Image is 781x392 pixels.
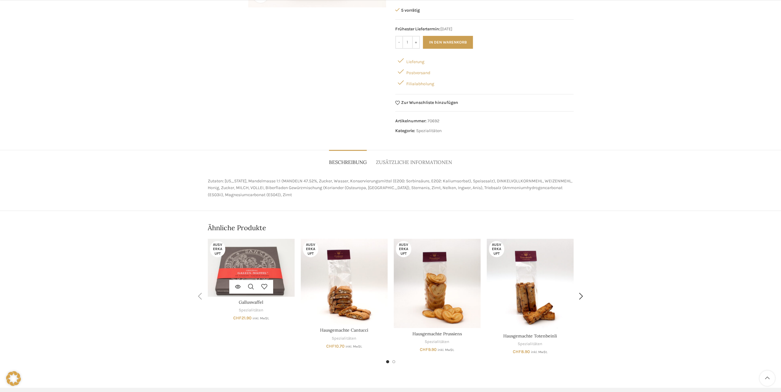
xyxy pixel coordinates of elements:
[395,66,574,77] div: Postversand
[396,241,411,257] span: Ausverkauft
[239,299,263,305] a: Galluswaffel
[487,239,574,330] a: Hausgemachte Totenbeinli
[760,371,775,386] a: Scroll to top button
[192,289,208,304] div: Previous slide
[395,7,574,13] p: 5 vorrätig
[326,344,334,349] span: CHF
[392,360,395,363] li: Go to slide 2
[205,239,298,320] div: 1 / 8
[425,339,449,345] a: Spezialitäten
[420,347,428,352] span: CHF
[210,241,225,257] span: Ausverkauft
[395,55,574,66] div: Lieferung
[376,159,452,166] span: Zusätzliche Informationen
[253,316,269,320] small: inkl. MwSt.
[531,350,547,354] small: inkl. MwSt.
[301,239,388,325] a: Hausgemachte Cantucci
[346,344,362,348] small: inkl. MwSt.
[438,348,454,352] small: inkl. MwSt.
[233,315,242,321] span: CHF
[513,349,521,354] span: CHF
[332,336,356,341] a: Spezialitäten
[427,118,439,124] span: 70692
[395,36,403,49] input: -
[395,101,458,105] a: Zur Wunschliste hinzufügen
[239,307,263,313] a: Spezialitäten
[326,344,345,349] bdi: 10.70
[320,327,368,333] a: Hausgemachte Cantucci
[386,360,389,363] li: Go to slide 1
[401,101,458,105] span: Zur Wunschliste hinzufügen
[416,128,442,133] a: Spezialitäten
[403,36,412,49] input: Produktmenge
[395,118,427,124] span: Artikelnummer:
[233,315,252,321] bdi: 21.90
[513,349,530,354] bdi: 8.90
[395,128,415,133] span: Kategorie:
[412,331,462,337] a: Hausgemachte Prussiens
[208,223,266,233] span: Ähnliche Produkte
[574,289,589,304] div: Next slide
[518,341,542,347] a: Spezialitäten
[391,239,484,352] div: 3 / 8
[423,36,473,49] button: In den Warenkorb
[484,239,577,354] div: 4 / 8
[420,347,437,352] bdi: 9.90
[489,241,504,257] span: Ausverkauft
[395,77,574,88] div: Filialabholung
[245,280,258,294] a: Schnellansicht
[208,178,574,198] p: Zutaten: [US_STATE], Mandelmasse 1:1 (MANDELN 47.52%, Zucker, Wasser, Konservierungsmittel (E200:...
[303,241,318,257] span: Ausverkauft
[298,239,391,348] div: 2 / 8
[394,239,481,328] a: Hausgemachte Prussiens
[395,26,440,32] span: Frühester Liefertermin:
[395,26,574,32] span: [DATE]
[231,280,245,294] a: Lese mehr über „Galluswaffel“
[329,159,367,166] span: Beschreibung
[412,36,420,49] input: +
[208,239,295,297] a: Galluswaffel
[503,333,557,339] a: Hausgemachte Totenbeinli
